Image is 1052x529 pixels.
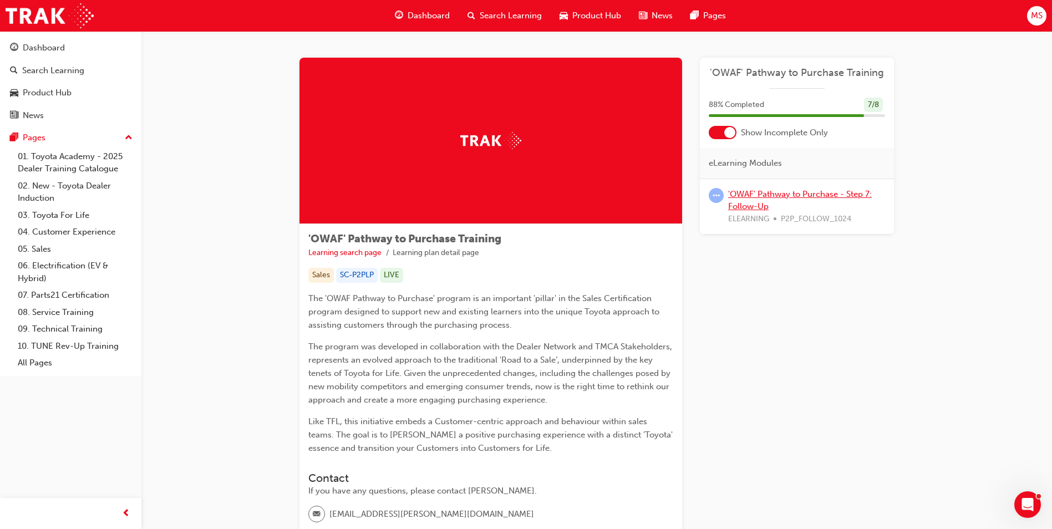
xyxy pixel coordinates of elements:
div: SC-P2PLP [336,268,378,283]
span: MS [1031,9,1043,22]
span: guage-icon [10,43,18,53]
button: DashboardSearch LearningProduct HubNews [4,35,137,128]
span: guage-icon [395,9,403,23]
a: search-iconSearch Learning [459,4,551,27]
span: ELEARNING [728,213,769,226]
span: learningRecordVerb_ATTEMPT-icon [709,188,724,203]
div: Search Learning [22,64,84,77]
span: search-icon [10,66,18,76]
a: News [4,105,137,126]
a: 04. Customer Experience [13,223,137,241]
iframe: Intercom live chat [1014,491,1041,518]
button: MS [1027,6,1046,26]
span: news-icon [10,111,18,121]
a: pages-iconPages [682,4,735,27]
span: 'OWAF' Pathway to Purchase Training [308,232,501,245]
a: Dashboard [4,38,137,58]
li: Learning plan detail page [393,247,479,260]
span: [EMAIL_ADDRESS][PERSON_NAME][DOMAIN_NAME] [329,508,534,521]
span: prev-icon [122,507,130,521]
a: guage-iconDashboard [386,4,459,27]
span: search-icon [467,9,475,23]
div: Product Hub [23,87,72,99]
a: Search Learning [4,60,137,81]
span: The 'OWAF Pathway to Purchase' program is an important 'pillar' in the Sales Certification progra... [308,293,662,330]
span: email-icon [313,507,321,522]
span: P2P_FOLLOW_1024 [781,213,851,226]
a: 10. TUNE Rev-Up Training [13,338,137,355]
span: news-icon [639,9,647,23]
div: Sales [308,268,334,283]
div: LIVE [380,268,403,283]
span: Search Learning [480,9,542,22]
div: If you have any questions, please contact [PERSON_NAME]. [308,485,673,497]
a: news-iconNews [630,4,682,27]
img: Trak [6,3,94,28]
div: Dashboard [23,42,65,54]
span: car-icon [560,9,568,23]
span: Like TFL, this initiative embeds a Customer-centric approach and behaviour within sales teams. Th... [308,416,675,453]
span: 88 % Completed [709,99,764,111]
div: News [23,109,44,122]
div: Pages [23,131,45,144]
span: pages-icon [10,133,18,143]
a: 09. Technical Training [13,321,137,338]
a: 07. Parts21 Certification [13,287,137,304]
button: Pages [4,128,137,148]
a: 01. Toyota Academy - 2025 Dealer Training Catalogue [13,148,137,177]
a: Learning search page [308,248,382,257]
a: All Pages [13,354,137,372]
span: News [652,9,673,22]
a: car-iconProduct Hub [551,4,630,27]
a: 08. Service Training [13,304,137,321]
a: 05. Sales [13,241,137,258]
img: Trak [460,132,521,149]
a: 06. Electrification (EV & Hybrid) [13,257,137,287]
a: 'OWAF' Pathway to Purchase Training [709,67,885,79]
a: Product Hub [4,83,137,103]
span: Dashboard [408,9,450,22]
span: pages-icon [690,9,699,23]
span: The program was developed in collaboration with the Dealer Network and TMCA Stakeholders, represe... [308,342,674,405]
a: 03. Toyota For Life [13,207,137,224]
span: Pages [703,9,726,22]
span: Show Incomplete Only [741,126,828,139]
span: eLearning Modules [709,157,782,170]
span: Product Hub [572,9,621,22]
div: 7 / 8 [864,98,883,113]
h3: Contact [308,472,673,485]
a: 02. New - Toyota Dealer Induction [13,177,137,207]
span: car-icon [10,88,18,98]
a: 'OWAF' Pathway to Purchase - Step 7: Follow-Up [728,189,872,212]
span: up-icon [125,131,133,145]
